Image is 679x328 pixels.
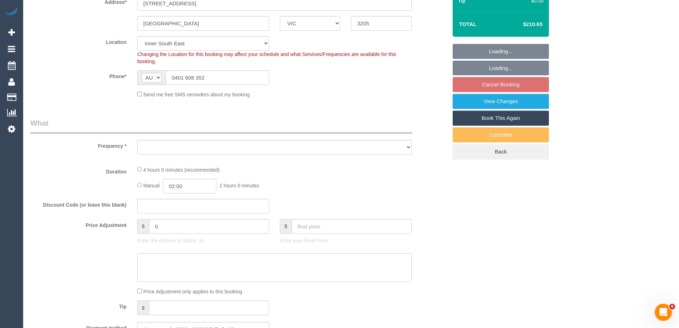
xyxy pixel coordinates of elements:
span: $ [137,301,149,315]
span: Changing the Location for this booking may affect your schedule and what Services/Frequencies are... [137,51,396,64]
span: Send me free SMS reminders about my booking [143,92,250,97]
p: Enter your Final Price [280,237,412,244]
a: Book This Again [453,111,549,126]
input: Suburb* [137,16,269,31]
label: Phone* [25,70,132,80]
span: Price Adjustment only applies to this booking [143,289,242,294]
input: Phone* [166,70,269,85]
label: Frequency * [25,140,132,150]
legend: What [30,118,412,134]
a: Back [453,144,549,159]
input: final price [292,219,412,234]
a: View Changes [453,94,549,109]
p: Enter the Amount to Adjust, or [137,237,269,244]
label: Price Adjustment [25,219,132,229]
span: 4 hours 0 minutes (recommended) [143,167,220,173]
label: Discount Code (or leave this blank) [25,199,132,208]
span: $ [137,219,149,234]
input: Post Code* [351,16,412,31]
strong: Total [459,21,477,27]
label: Location [25,36,132,46]
label: Duration [25,166,132,175]
span: $ [280,219,292,234]
span: 6 [669,304,675,309]
label: Tip [25,301,132,310]
span: Manual [143,183,160,188]
h4: $210.65 [502,21,542,27]
img: Automaid Logo [4,7,19,17]
iframe: Intercom live chat [655,304,672,321]
span: 2 hours 0 minutes [220,183,259,188]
